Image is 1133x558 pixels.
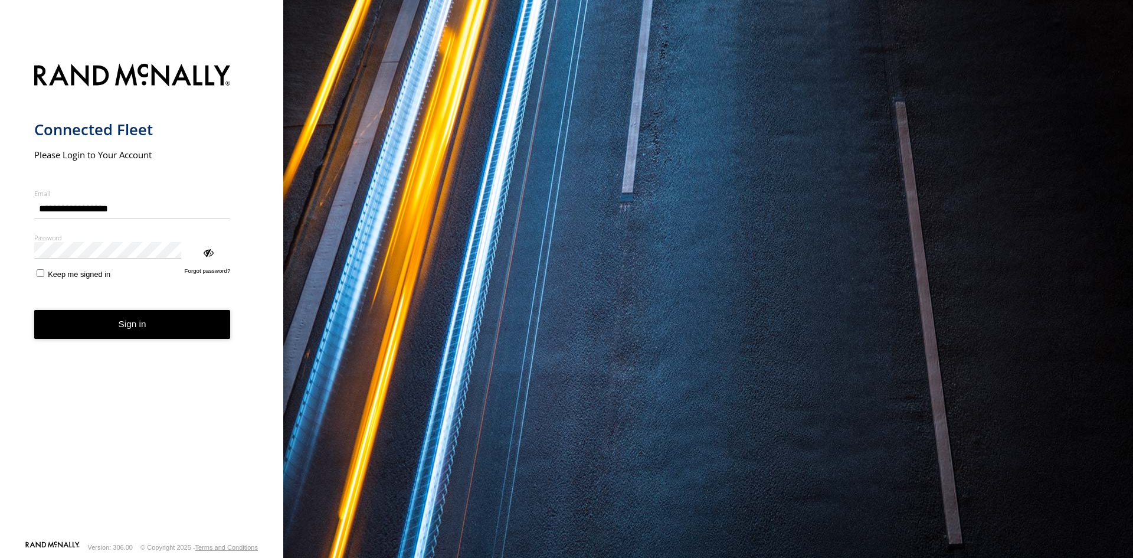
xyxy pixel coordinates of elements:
label: Password [34,233,231,242]
h2: Please Login to Your Account [34,149,231,161]
button: Sign in [34,310,231,339]
a: Terms and Conditions [195,544,258,551]
form: main [34,57,250,540]
div: © Copyright 2025 - [140,544,258,551]
div: Version: 306.00 [88,544,133,551]
a: Forgot password? [185,267,231,279]
img: Rand McNally [34,61,231,92]
div: ViewPassword [202,246,214,258]
h1: Connected Fleet [34,120,231,139]
label: Email [34,189,231,198]
a: Visit our Website [25,541,80,553]
span: Keep me signed in [48,270,110,279]
input: Keep me signed in [37,269,44,277]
